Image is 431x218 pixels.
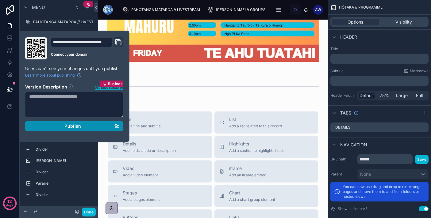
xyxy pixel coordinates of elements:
[229,148,284,153] span: Add a section to highlights fields
[206,4,270,15] a: [PERSON_NAME] // GROUPS
[25,73,82,78] a: Learn more about publishing
[123,124,161,129] span: Add a title and subtitle
[123,173,158,178] span: Add a video element
[25,66,123,72] p: Users can't see your changes until you publish.
[33,20,104,24] label: PĀHOTANGA MATAROA // LIVESTREAM
[20,118,98,206] div: scrollable content
[395,19,412,25] span: Visibility
[330,54,429,64] div: scrollable content
[95,84,123,91] button: Version historyBusiness
[396,92,408,99] span: Large
[36,192,92,197] label: Divider
[131,7,200,12] span: PĀHOTANGA MATAROA // LIVESTREAM
[339,5,383,10] span: HŌTAKA // PROGRAMME
[229,173,266,178] span: Add an iframe embed
[229,116,282,122] span: List
[36,158,92,163] label: [PERSON_NAME]
[123,141,176,147] span: Details
[108,185,212,207] button: StagesAdd a stages element
[108,111,212,133] button: TitleAdd a title and subtitle
[229,197,275,202] span: Add a chart group element
[338,206,367,211] label: Show in sidebar?
[103,5,113,15] img: App logo
[23,17,94,27] a: PĀHOTANGA MATAROA // LIVESTREAM
[340,34,357,40] span: Header
[410,69,429,73] span: Markdown
[123,116,161,122] span: Title
[25,121,123,131] button: Publish
[330,76,429,86] div: scrollable content
[36,181,92,186] label: Paraire
[6,201,13,209] p: days
[214,185,318,207] button: ChartAdd a chart group element
[7,198,12,205] p: 12
[121,4,204,15] a: PĀHOTANGA MATAROA // LIVESTREAM
[229,165,266,171] span: iframe
[123,148,176,153] span: Add fields, a title or description
[32,4,45,10] span: Menu
[23,30,94,40] a: [PERSON_NAME] // GROUPS
[348,19,363,25] span: Options
[25,84,67,91] h2: Version Description
[229,141,284,147] span: Highlights
[340,142,367,148] span: Navigation
[214,160,318,182] button: iframeAdd an iframe embed
[404,69,429,73] a: Markdown
[36,147,92,152] label: Divider
[343,184,425,199] p: You can now use drag and drop to re-arrange pages and move them to and from folders or nested views
[82,208,96,216] button: Done
[25,73,75,78] span: Learn more about publishing
[330,47,429,51] label: Title
[123,190,160,196] span: Stages
[330,172,355,177] label: Parent
[108,136,212,158] button: DetailsAdd fields, a title or description
[229,190,275,196] span: Chart
[123,197,160,202] span: Add a stages element
[216,7,266,12] span: [PERSON_NAME] // GROUPS
[330,157,355,162] label: URL path
[330,69,344,73] label: Subtitle
[357,169,429,179] button: None
[118,3,290,17] div: scrollable content
[214,136,318,158] button: HighlightsAdd a section to highlights fields
[229,124,282,129] span: Add a list related to this record
[95,84,123,90] span: Version history
[340,110,351,116] span: Tabs
[108,81,125,86] span: Business
[416,92,423,99] span: Full
[214,111,318,133] button: ListAdd a list related to this record
[330,93,355,98] label: Header width
[360,92,374,99] span: Default
[51,37,123,59] div: Domain and Custom Link
[415,155,429,164] button: Save
[36,170,92,175] label: Divider
[335,125,351,130] label: Details
[64,123,81,129] span: Publish
[123,165,158,171] span: Video
[360,171,371,177] span: None
[108,160,212,182] button: VideoAdd a video element
[315,7,321,12] span: AW
[380,92,389,99] span: 75%
[51,52,123,57] a: Connect your domain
